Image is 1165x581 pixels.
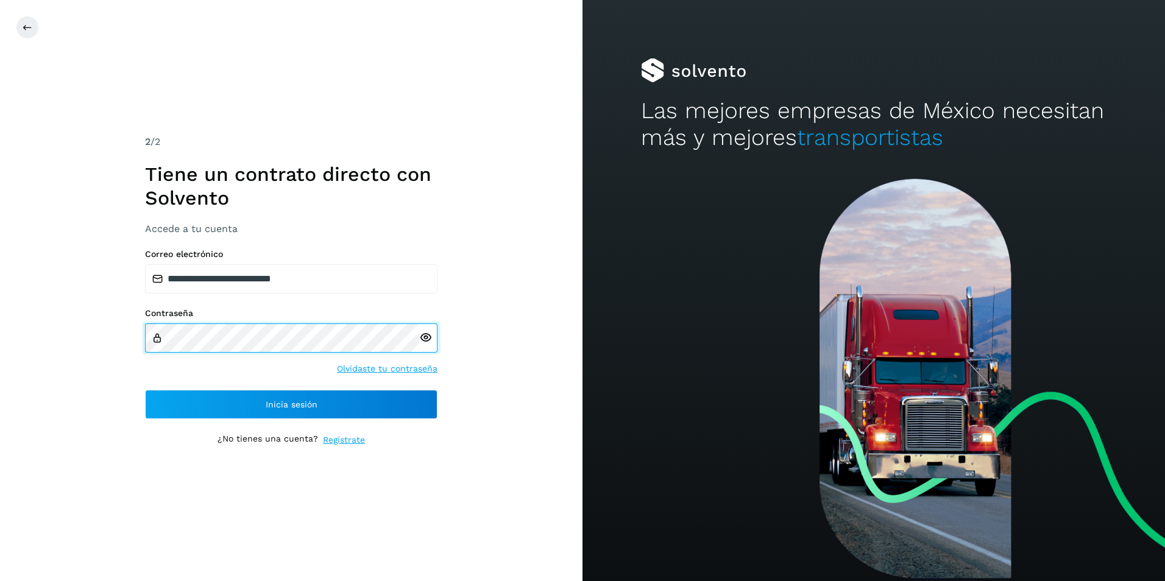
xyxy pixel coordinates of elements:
p: ¿No tienes una cuenta? [218,434,318,446]
span: transportistas [797,124,943,150]
h3: Accede a tu cuenta [145,223,437,234]
a: Olvidaste tu contraseña [337,362,437,375]
a: Regístrate [323,434,365,446]
label: Contraseña [145,308,437,319]
span: Inicia sesión [266,400,317,409]
h1: Tiene un contrato directo con Solvento [145,163,437,210]
span: 2 [145,136,150,147]
button: Inicia sesión [145,390,437,419]
h2: Las mejores empresas de México necesitan más y mejores [641,97,1107,152]
div: /2 [145,135,437,149]
label: Correo electrónico [145,249,437,259]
